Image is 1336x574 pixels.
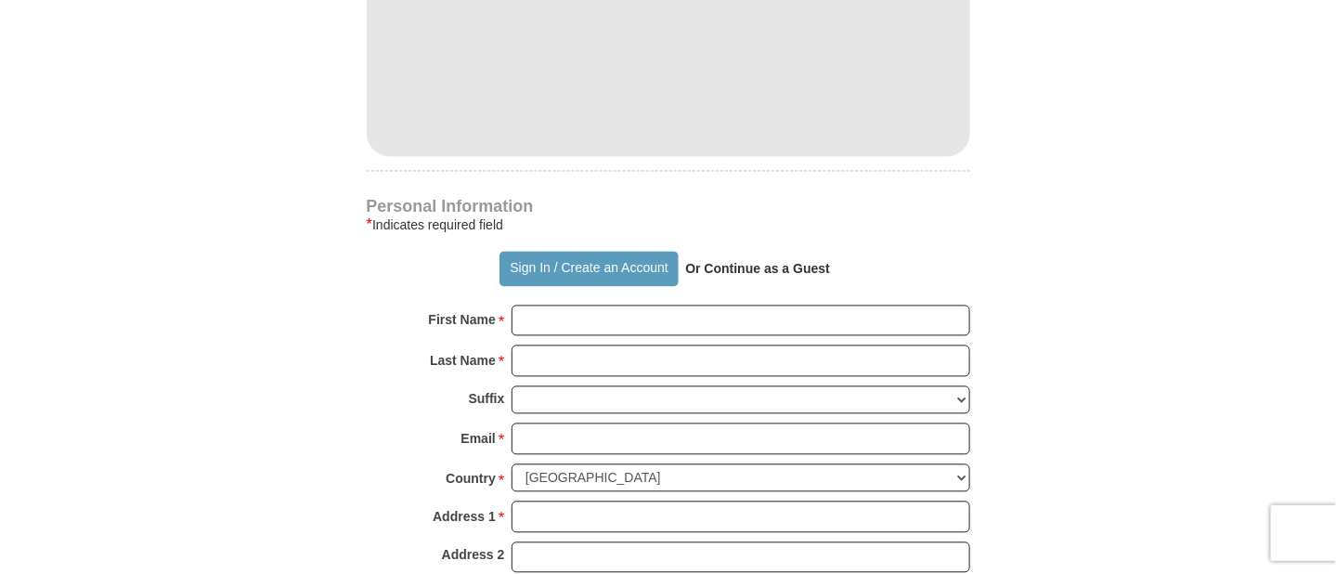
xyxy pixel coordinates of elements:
strong: Suffix [469,386,505,412]
strong: Or Continue as a Guest [685,262,830,277]
strong: Address 1 [433,504,496,530]
strong: Email [461,426,496,452]
strong: First Name [429,307,496,333]
div: Indicates required field [367,215,970,237]
strong: Address 2 [442,542,505,568]
h4: Personal Information [367,200,970,215]
button: Sign In / Create an Account [499,252,679,287]
strong: Country [446,466,496,492]
strong: Last Name [430,348,496,374]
